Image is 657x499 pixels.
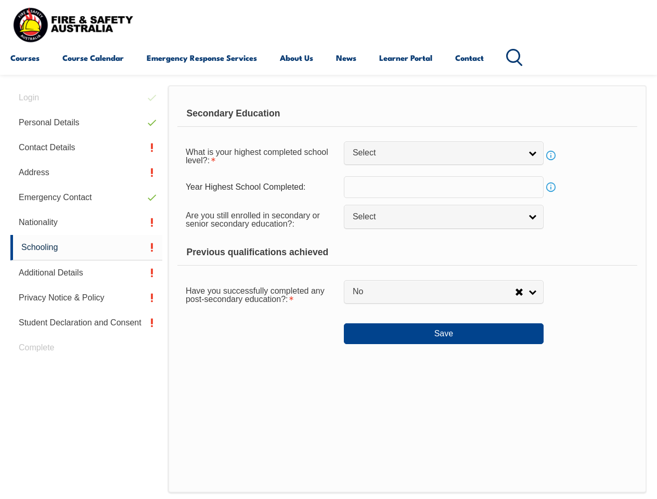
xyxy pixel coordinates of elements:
[10,260,162,285] a: Additional Details
[10,310,162,335] a: Student Declaration and Consent
[353,286,515,297] span: No
[344,323,544,344] button: Save
[10,210,162,235] a: Nationality
[10,160,162,185] a: Address
[177,101,637,127] div: Secondary Education
[336,45,356,70] a: News
[62,45,124,70] a: Course Calendar
[177,177,344,197] div: Year Highest School Completed:
[186,148,328,165] span: What is your highest completed school level?:
[186,286,325,304] span: Have you successfully completed any post-secondary education?:
[280,45,313,70] a: About Us
[353,148,521,159] span: Select
[10,110,162,135] a: Personal Details
[177,141,344,170] div: What is your highest completed school level? is required.
[544,148,558,163] a: Info
[353,212,521,222] span: Select
[344,176,544,198] input: YYYY
[10,285,162,310] a: Privacy Notice & Policy
[10,235,162,260] a: Schooling
[379,45,432,70] a: Learner Portal
[186,211,320,228] span: Are you still enrolled in secondary or senior secondary education?:
[177,240,637,266] div: Previous qualifications achieved
[455,45,484,70] a: Contact
[10,185,162,210] a: Emergency Contact
[177,280,344,309] div: Have you successfully completed any post-secondary education? is required.
[147,45,257,70] a: Emergency Response Services
[10,135,162,160] a: Contact Details
[544,180,558,194] a: Info
[10,45,40,70] a: Courses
